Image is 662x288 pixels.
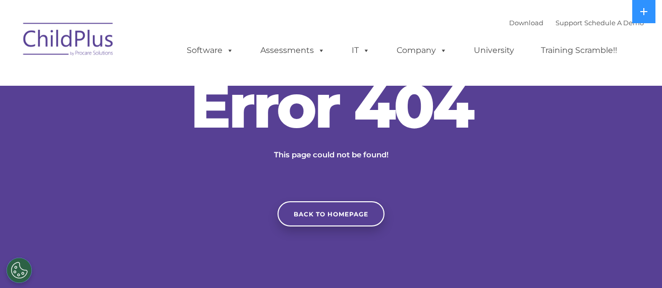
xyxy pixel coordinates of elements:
button: Cookies Settings [7,258,32,283]
a: Support [556,19,582,27]
a: Training Scramble!! [531,40,627,61]
a: Schedule A Demo [584,19,644,27]
a: Download [509,19,543,27]
font: | [509,19,644,27]
a: Company [387,40,457,61]
a: Back to homepage [278,201,384,226]
a: Software [177,40,244,61]
a: Assessments [250,40,335,61]
a: University [464,40,524,61]
img: ChildPlus by Procare Solutions [18,16,119,66]
p: This page could not be found! [225,149,437,161]
h2: Error 404 [180,76,482,136]
a: IT [342,40,380,61]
